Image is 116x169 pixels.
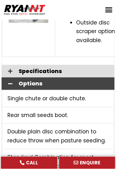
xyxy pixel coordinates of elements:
span: Options [19,81,111,86]
div: Menu Toggle [103,4,115,16]
span: ENQUIRE [80,160,100,165]
td: Double plain disc combination to reduce throw when pasture seeding. [2,123,114,149]
span: CALL [26,160,38,165]
td: Rear small seeds boot. [2,107,114,124]
img: Ryan NT logo [3,3,46,16]
span: Specifications [19,68,111,74]
a: CALL [1,156,58,169]
td: Single chute or double chute. [2,90,114,107]
a: ENQUIRE [59,156,116,169]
